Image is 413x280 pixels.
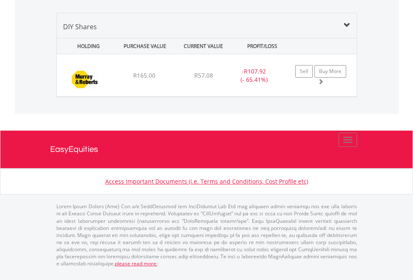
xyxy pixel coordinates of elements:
[56,203,357,267] p: Lorem Ipsum Dolors (Ame) Con a/e SeddOeiusmod tem InciDiduntut Lab Etd mag aliquaen admin veniamq...
[63,22,97,31] span: DIY Shares
[58,38,114,54] div: HOLDING
[175,38,232,54] div: CURRENT VALUE
[228,67,280,84] div: - (- 65.41%)
[295,65,313,78] a: Sell
[194,71,213,79] span: R57.08
[117,38,173,54] div: PURCHASE VALUE
[234,38,291,54] div: PROFIT/LOSS
[133,71,155,79] span: R165.00
[115,260,157,267] a: please read more:
[314,65,346,78] a: Buy More
[244,67,266,75] span: R107.92
[105,177,308,185] a: Access Important Documents (i.e. Terms and Conditions, Cost Profile etc)
[50,131,363,168] a: EasyEquities
[61,65,108,94] img: EQU.ZA.MUR.png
